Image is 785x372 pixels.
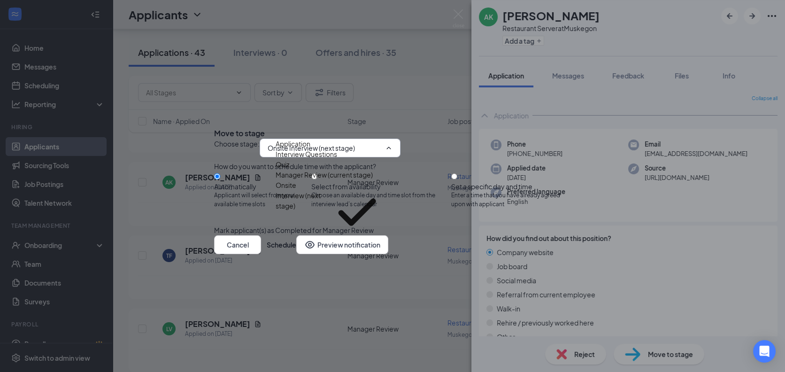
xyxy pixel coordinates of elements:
[451,182,571,191] div: Set a specific day and time
[296,235,388,254] button: Preview notificationEye
[325,180,389,244] svg: Checkmark
[214,161,571,171] div: How do you want to schedule time with the applicant?
[214,225,374,235] span: Mark applicant(s) as Completed for Manager Review
[451,191,571,209] span: Enter a time that you have already agreed upon with applicant
[214,182,311,191] div: Automatically
[214,235,261,254] button: Cancel
[267,235,296,254] button: Schedule
[276,159,289,170] div: Quiz
[276,149,337,159] div: Interview Questions
[304,239,316,250] svg: Eye
[214,139,260,157] span: Choose stage :
[214,128,265,139] h3: Move to stage
[753,340,776,363] div: Open Intercom Messenger
[276,170,373,180] div: Manager Review (current stage)
[214,191,311,209] span: Applicant will select from your available time slots
[276,180,325,244] div: Onsite Interview (next stage)
[276,139,310,149] div: Application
